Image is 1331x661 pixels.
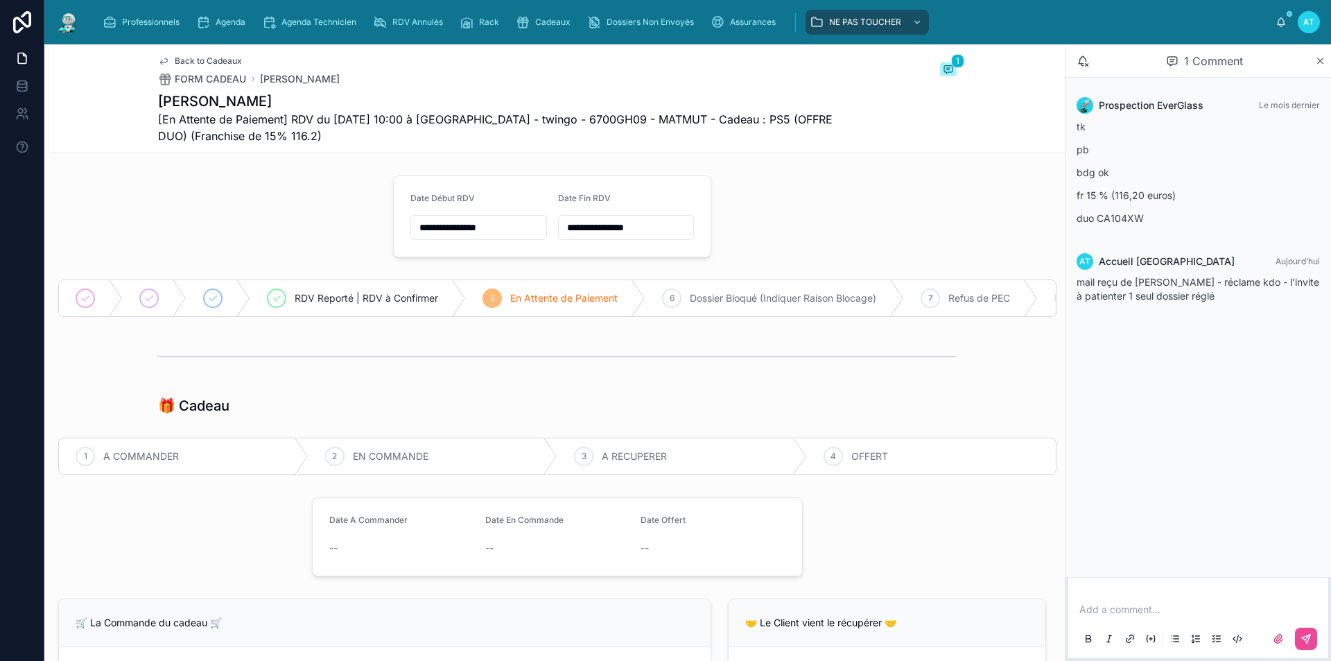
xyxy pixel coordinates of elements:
[1099,255,1235,268] span: Accueil [GEOGRAPHIC_DATA]
[1077,142,1320,157] p: pb
[512,10,580,35] a: Cadeaux
[490,293,495,304] span: 5
[158,92,853,111] h1: [PERSON_NAME]
[122,17,180,28] span: Professionnels
[1077,188,1320,203] p: fr 15 % (116,20 euros)
[175,55,242,67] span: Back to Cadeaux
[158,111,853,144] span: [En Attente de Paiement] RDV du [DATE] 10:00 à [GEOGRAPHIC_DATA] - twingo - 6700GH09 - MATMUT - C...
[745,617,896,628] span: 🤝 Le Client vient le récupérer 🤝
[1077,211,1320,225] p: duo CA104XW
[98,10,189,35] a: Professionnels
[510,291,618,305] span: En Attente de Paiement
[369,10,453,35] a: RDV Annulés
[295,291,438,305] span: RDV Reporté | RDV à Confirmer
[392,17,443,28] span: RDV Annulés
[55,11,80,33] img: App logo
[1099,98,1203,112] span: Prospection EverGlass
[158,55,242,67] a: Back to Cadeaux
[730,17,776,28] span: Assurances
[258,10,366,35] a: Agenda Technicien
[192,10,255,35] a: Agenda
[260,72,340,86] a: [PERSON_NAME]
[851,449,888,463] span: OFFERT
[92,7,1276,37] div: scrollable content
[535,17,571,28] span: Cadeaux
[830,451,836,462] span: 4
[829,17,901,28] span: NE PAS TOUCHER
[158,396,229,415] h1: 🎁 Cadeau
[1077,119,1320,134] p: tk
[1079,256,1090,267] span: AT
[158,72,246,86] a: FORM CADEAU
[1184,53,1243,69] span: 1 Comment
[690,291,876,305] span: Dossier Bloqué (Indiquer Raison Blocage)
[455,10,509,35] a: Rack
[485,541,494,555] span: --
[485,515,564,525] span: Date En Commande
[607,17,694,28] span: Dossiers Non Envoyés
[329,541,338,555] span: --
[84,451,87,462] span: 1
[641,515,686,525] span: Date Offert
[806,10,929,35] a: NE PAS TOUCHER
[76,617,222,628] span: 🛒 La Commande du cadeau 🛒
[175,72,246,86] span: FORM CADEAU
[332,451,337,462] span: 2
[582,451,586,462] span: 3
[329,515,408,525] span: Date A Commander
[1276,256,1320,266] span: Aujourd’hui
[1077,276,1319,302] span: mail reçu de [PERSON_NAME] - réclame kdo - l'invite à patienter 1 seul dossier réglé
[948,291,1010,305] span: Refus de PEC
[928,293,933,304] span: 7
[670,293,675,304] span: 6
[216,17,245,28] span: Agenda
[1303,17,1314,28] span: AT
[1259,100,1320,110] span: Le mois dernier
[940,62,957,79] button: 1
[951,54,964,68] span: 1
[602,449,667,463] span: A RECUPERER
[1077,165,1320,180] p: bdg ok
[479,17,499,28] span: Rack
[558,193,611,203] span: Date Fin RDV
[641,541,649,555] span: --
[281,17,356,28] span: Agenda Technicien
[410,193,475,203] span: Date Début RDV
[103,449,179,463] span: A COMMANDER
[583,10,704,35] a: Dossiers Non Envoyés
[706,10,785,35] a: Assurances
[353,449,428,463] span: EN COMMANDE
